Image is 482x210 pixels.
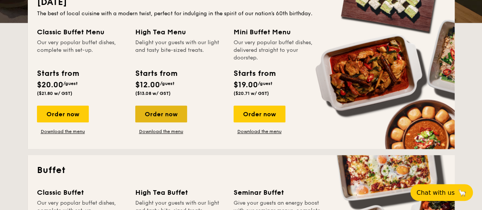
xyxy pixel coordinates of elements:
[160,81,175,86] span: /guest
[458,188,467,197] span: 🦙
[37,27,126,37] div: Classic Buffet Menu
[135,80,160,90] span: $12.00
[135,68,177,79] div: Starts from
[234,128,285,135] a: Download the menu
[416,189,455,196] span: Chat with us
[37,106,89,122] div: Order now
[37,187,126,198] div: Classic Buffet
[135,106,187,122] div: Order now
[37,164,445,176] h2: Buffet
[234,39,323,62] div: Our very popular buffet dishes, delivered straight to your doorstep.
[234,187,323,198] div: Seminar Buffet
[135,91,171,96] span: ($13.08 w/ GST)
[37,128,89,135] a: Download the menu
[234,68,275,79] div: Starts from
[234,91,269,96] span: ($20.71 w/ GST)
[135,39,224,62] div: Delight your guests with our light and tasty bite-sized treats.
[258,81,272,86] span: /guest
[234,27,323,37] div: Mini Buffet Menu
[234,106,285,122] div: Order now
[37,91,72,96] span: ($21.80 w/ GST)
[135,128,187,135] a: Download the menu
[234,80,258,90] span: $19.00
[410,184,473,201] button: Chat with us🦙
[37,68,78,79] div: Starts from
[135,27,224,37] div: High Tea Menu
[37,39,126,62] div: Our very popular buffet dishes, complete with set-up.
[37,10,445,18] div: The best of local cuisine with a modern twist, perfect for indulging in the spirit of our nation’...
[135,187,224,198] div: High Tea Buffet
[37,80,63,90] span: $20.00
[63,81,78,86] span: /guest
